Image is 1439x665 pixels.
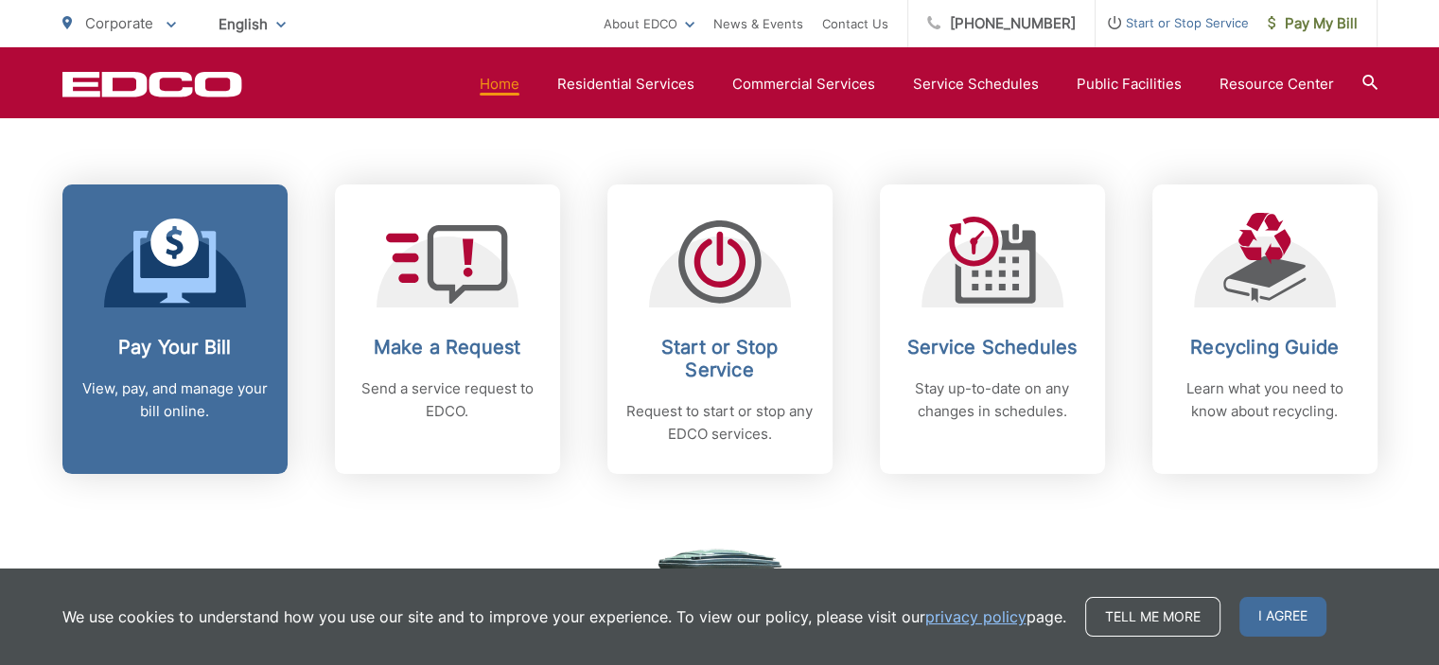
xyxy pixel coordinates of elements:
[1171,336,1359,359] h2: Recycling Guide
[354,336,541,359] h2: Make a Request
[62,184,288,474] a: Pay Your Bill View, pay, and manage your bill online.
[62,605,1066,628] p: We use cookies to understand how you use our site and to improve your experience. To view our pol...
[1152,184,1378,474] a: Recycling Guide Learn what you need to know about recycling.
[62,71,242,97] a: EDCD logo. Return to the homepage.
[713,12,803,35] a: News & Events
[480,73,519,96] a: Home
[822,12,888,35] a: Contact Us
[925,605,1027,628] a: privacy policy
[81,336,269,359] h2: Pay Your Bill
[626,400,814,446] p: Request to start or stop any EDCO services.
[899,336,1086,359] h2: Service Schedules
[204,8,300,41] span: English
[626,336,814,381] h2: Start or Stop Service
[335,184,560,474] a: Make a Request Send a service request to EDCO.
[604,12,694,35] a: About EDCO
[1085,597,1220,637] a: Tell me more
[354,377,541,423] p: Send a service request to EDCO.
[899,377,1086,423] p: Stay up-to-date on any changes in schedules.
[1077,73,1182,96] a: Public Facilities
[1171,377,1359,423] p: Learn what you need to know about recycling.
[732,73,875,96] a: Commercial Services
[557,73,694,96] a: Residential Services
[1220,73,1334,96] a: Resource Center
[913,73,1039,96] a: Service Schedules
[85,14,153,32] span: Corporate
[880,184,1105,474] a: Service Schedules Stay up-to-date on any changes in schedules.
[1239,597,1326,637] span: I agree
[81,377,269,423] p: View, pay, and manage your bill online.
[1268,12,1358,35] span: Pay My Bill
